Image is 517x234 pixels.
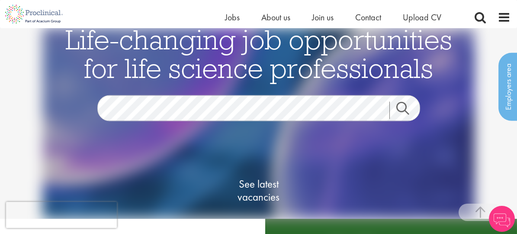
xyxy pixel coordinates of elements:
[225,12,240,23] a: Jobs
[215,178,302,204] span: See latest vacancies
[65,22,452,85] span: Life-changing job opportunities for life science professionals
[261,12,290,23] a: About us
[489,206,515,232] img: Chatbot
[355,12,381,23] a: Contact
[403,12,441,23] a: Upload CV
[312,12,334,23] a: Join us
[6,202,117,228] iframe: reCAPTCHA
[389,102,427,119] a: Job search submit button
